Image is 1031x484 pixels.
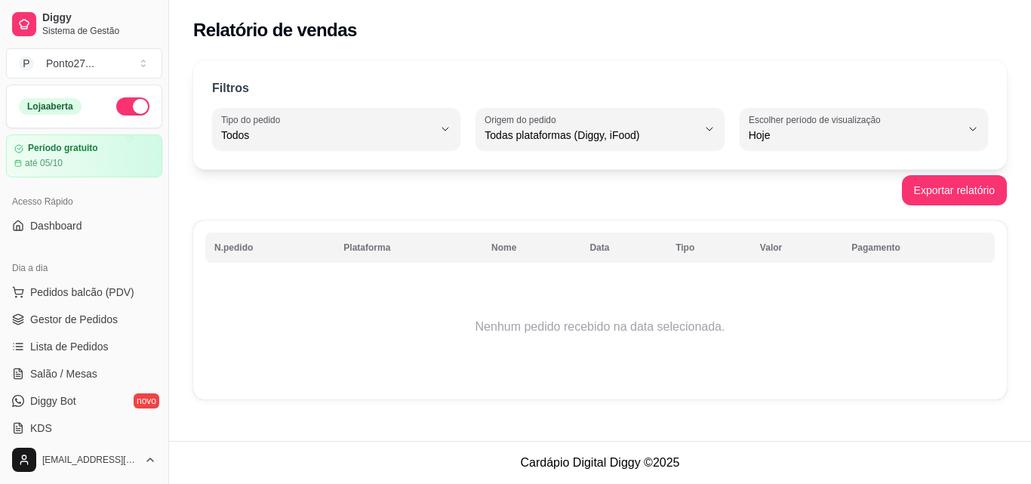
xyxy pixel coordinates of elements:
div: Acesso Rápido [6,190,162,214]
button: Select a team [6,48,162,79]
span: Lista de Pedidos [30,339,109,354]
article: Período gratuito [28,143,98,154]
button: Pedidos balcão (PDV) [6,280,162,304]
a: Lista de Pedidos [6,334,162,359]
td: Nenhum pedido recebido na data selecionada. [205,267,995,387]
button: Escolher período de visualizaçãoHoje [740,108,988,150]
footer: Cardápio Digital Diggy © 2025 [169,441,1031,484]
span: Todos [221,128,433,143]
a: KDS [6,416,162,440]
a: Gestor de Pedidos [6,307,162,331]
th: Plataforma [334,233,482,263]
button: [EMAIL_ADDRESS][DOMAIN_NAME] [6,442,162,478]
h2: Relatório de vendas [193,18,357,42]
th: Nome [482,233,580,263]
div: Dia a dia [6,256,162,280]
label: Tipo do pedido [221,113,285,126]
span: Diggy [42,11,156,25]
span: Pedidos balcão (PDV) [30,285,134,300]
label: Origem do pedido [485,113,561,126]
div: Ponto27 ... [46,56,94,71]
a: Diggy Botnovo [6,389,162,413]
span: Todas plataformas (Diggy, iFood) [485,128,697,143]
span: Dashboard [30,218,82,233]
label: Escolher período de visualização [749,113,885,126]
button: Alterar Status [116,97,149,116]
th: Data [580,233,666,263]
span: Gestor de Pedidos [30,312,118,327]
span: Salão / Mesas [30,366,97,381]
span: Diggy Bot [30,393,76,408]
article: até 05/10 [25,157,63,169]
th: Pagamento [842,233,995,263]
span: P [19,56,34,71]
th: N.pedido [205,233,334,263]
button: Exportar relatório [902,175,1007,205]
span: Hoje [749,128,961,143]
div: Loja aberta [19,98,82,115]
span: KDS [30,421,52,436]
a: Dashboard [6,214,162,238]
a: DiggySistema de Gestão [6,6,162,42]
span: Sistema de Gestão [42,25,156,37]
p: Filtros [212,79,249,97]
a: Período gratuitoaté 05/10 [6,134,162,177]
th: Valor [751,233,842,263]
th: Tipo [666,233,751,263]
a: Salão / Mesas [6,362,162,386]
button: Origem do pedidoTodas plataformas (Diggy, iFood) [475,108,724,150]
button: Tipo do pedidoTodos [212,108,460,150]
span: [EMAIL_ADDRESS][DOMAIN_NAME] [42,454,138,466]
